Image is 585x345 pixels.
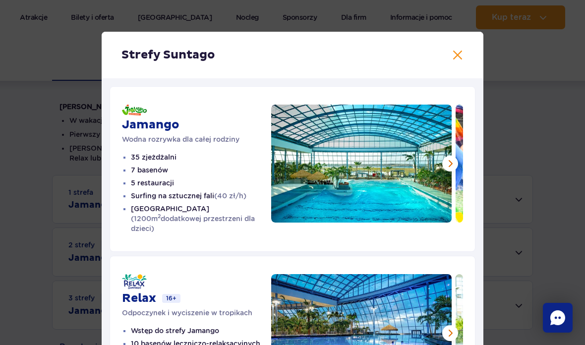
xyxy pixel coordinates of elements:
span: (1200m dodatkowej przestrzeni dla dzieci) [131,215,255,232]
span: (40 zł/h) [214,192,246,200]
img: Jamango - Water Jungle [122,105,147,115]
li: [GEOGRAPHIC_DATA] [131,204,271,233]
div: Chat [543,303,573,333]
span: 16+ [162,294,180,303]
img: Przestronny kryty basen z falą, otoczony palmami [271,105,452,223]
img: Relax - Suntago [122,274,147,289]
li: 5 restauracji [131,178,271,188]
p: Wodna rozrywka dla całej rodziny [122,134,271,144]
sup: 2 [158,213,161,220]
li: 35 zjeżdżalni [131,152,271,162]
li: Surfing na sztucznej fali [131,191,271,201]
li: Wstęp do strefy Jamango [131,326,271,336]
p: Odpoczynek i wyciszenie w tropikach [122,308,271,318]
h3: Jamango [122,117,271,132]
h2: Strefy Suntago [121,48,464,62]
h3: Relax [122,291,156,306]
li: 7 basenów [131,165,271,175]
